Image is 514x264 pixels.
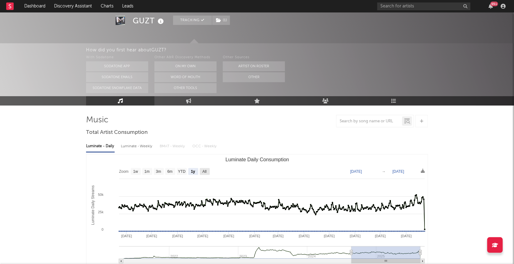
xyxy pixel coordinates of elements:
[86,46,514,54] div: How did you first hear about GUZT ?
[337,119,402,124] input: Search by song name or URL
[121,234,132,238] text: [DATE]
[86,61,148,71] button: Sodatone App
[168,170,173,174] text: 6m
[86,129,148,136] span: Total Artist Consumption
[377,2,470,10] input: Search for artists
[154,54,217,61] div: Other A&R Discovery Methods
[223,61,285,71] button: Artist on Roster
[212,16,230,25] span: ( 1 )
[86,54,148,61] div: With Sodatone
[102,228,103,231] text: 0
[212,16,230,25] button: (1)
[392,169,404,174] text: [DATE]
[91,185,95,225] text: Luminate Daily Streams
[350,169,362,174] text: [DATE]
[223,72,285,82] button: Other
[178,170,186,174] text: YTD
[86,72,148,82] button: Sodatone Emails
[401,234,412,238] text: [DATE]
[146,234,157,238] text: [DATE]
[154,83,217,93] button: Other Tools
[133,170,138,174] text: 1w
[86,141,115,152] div: Luminate - Daily
[172,234,183,238] text: [DATE]
[324,234,335,238] text: [DATE]
[119,170,129,174] text: Zoom
[350,234,361,238] text: [DATE]
[145,170,150,174] text: 1m
[490,2,498,6] div: 99 +
[173,16,212,25] button: Tracking
[86,83,148,93] button: Sodatone Snowflake Data
[382,169,386,174] text: →
[133,16,165,26] div: GUZT
[223,234,234,238] text: [DATE]
[226,157,289,162] text: Luminate Daily Consumption
[249,234,260,238] text: [DATE]
[98,210,103,214] text: 25k
[197,234,208,238] text: [DATE]
[191,170,195,174] text: 1y
[299,234,310,238] text: [DATE]
[375,234,386,238] text: [DATE]
[223,54,285,61] div: Other Sources
[98,193,103,196] text: 50k
[489,4,493,9] button: 99+
[156,170,161,174] text: 3m
[154,61,217,71] button: On My Own
[202,170,206,174] text: All
[121,141,154,152] div: Luminate - Weekly
[273,234,284,238] text: [DATE]
[154,72,217,82] button: Word Of Mouth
